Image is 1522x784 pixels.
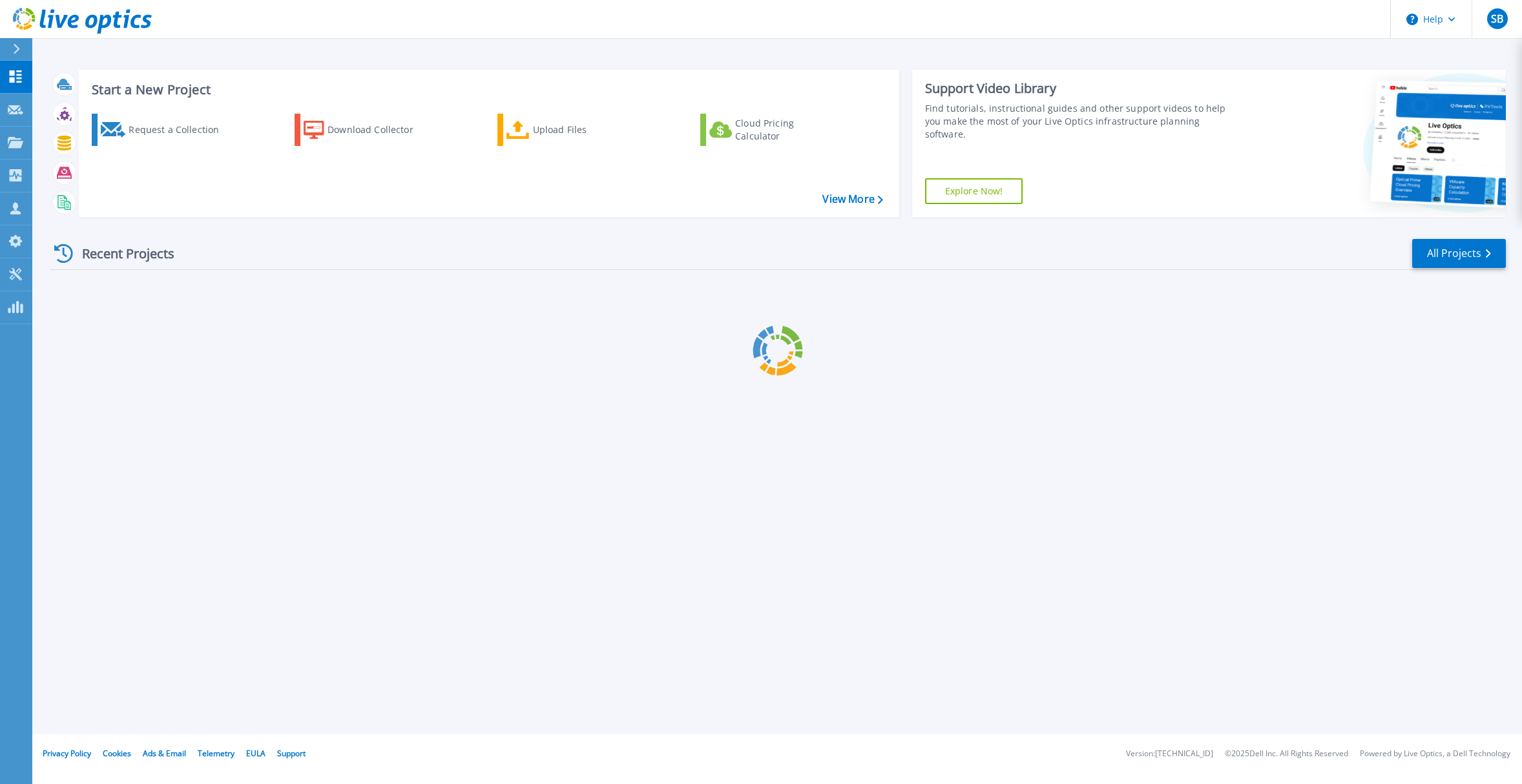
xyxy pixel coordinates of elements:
[198,748,235,759] a: Telemetry
[700,114,844,146] a: Cloud Pricing Calculator
[103,748,131,759] a: Cookies
[1225,750,1348,758] li: © 2025 Dell Inc. All Rights Reserved
[143,748,186,759] a: Ads & Email
[533,117,636,143] div: Upload Files
[43,748,91,759] a: Privacy Policy
[1491,14,1503,24] span: SB
[295,114,439,146] a: Download Collector
[925,178,1023,204] a: Explore Now!
[925,102,1231,141] div: Find tutorials, instructional guides and other support videos to help you make the most of your L...
[129,117,232,143] div: Request a Collection
[497,114,641,146] a: Upload Files
[92,114,236,146] a: Request a Collection
[50,238,192,269] div: Recent Projects
[92,83,882,97] h3: Start a New Project
[925,80,1231,97] div: Support Video Library
[1360,750,1510,758] li: Powered by Live Optics, a Dell Technology
[277,748,306,759] a: Support
[735,117,839,143] div: Cloud Pricing Calculator
[246,748,266,759] a: EULA
[1412,239,1506,268] a: All Projects
[328,117,431,143] div: Download Collector
[1126,750,1213,758] li: Version: [TECHNICAL_ID]
[822,193,882,205] a: View More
